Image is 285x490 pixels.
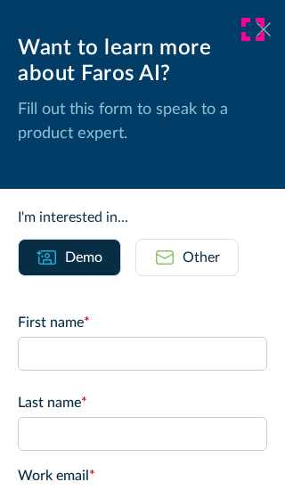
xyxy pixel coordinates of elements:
label: Work email [18,465,267,486]
div: Demo [65,247,102,268]
p: Fill out this form to speak to a product expert. [18,98,267,146]
div: I'm interested in... [18,207,267,228]
div: Other [183,247,220,268]
label: First name [18,312,267,333]
label: Last name [18,392,267,413]
div: Want to learn more about Faros AI? [18,36,267,87]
